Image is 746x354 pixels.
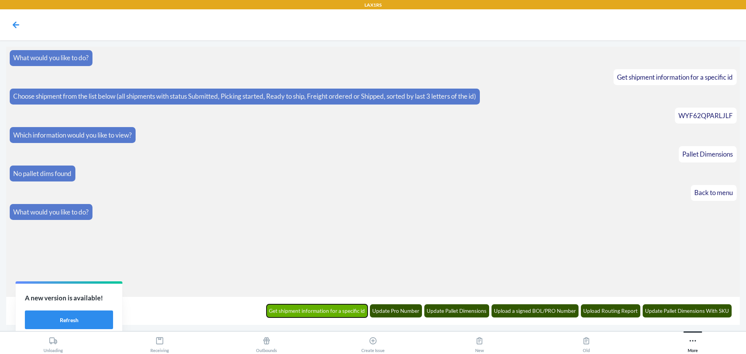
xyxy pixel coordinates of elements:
span: Get shipment information for a specific id [617,73,733,81]
button: Outbounds [213,331,320,353]
div: Create Issue [361,333,385,353]
button: Get shipment information for a specific id [267,304,368,317]
div: Outbounds [256,333,277,353]
p: A new version is available! [25,293,113,303]
button: Upload Routing Report [581,304,641,317]
p: What would you like to do? [13,53,89,63]
span: Back to menu [694,188,733,197]
p: Which information would you like to view? [13,130,132,140]
div: More [688,333,698,353]
p: Choose shipment from the list below (all shipments with status Submitted, Picking started, Ready ... [13,91,476,101]
button: Refresh [25,310,113,329]
p: No pallet dims found [13,169,71,179]
button: Update Pallet Dimensions [424,304,490,317]
span: Pallet Dimensions [682,150,733,158]
span: WYF62QPARLJLF [678,112,733,120]
button: New [426,331,533,353]
button: Create Issue [320,331,426,353]
button: Upload a signed BOL/PRO Number [492,304,579,317]
div: New [475,333,484,353]
div: Receiving [150,333,169,353]
p: What would you like to do? [13,207,89,217]
p: LAX1RS [364,2,382,9]
div: Unloading [44,333,63,353]
button: Update Pro Number [370,304,422,317]
div: Old [582,333,591,353]
button: Old [533,331,639,353]
button: Update Pallet Dimensions With SKU [643,304,732,317]
button: Receiving [106,331,213,353]
button: More [640,331,746,353]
